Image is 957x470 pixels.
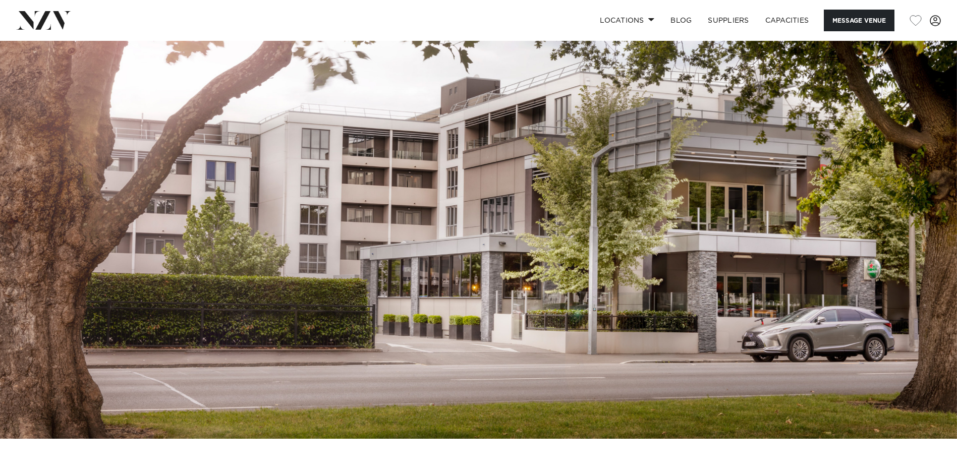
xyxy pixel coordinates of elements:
img: nzv-logo.png [16,11,71,29]
a: SUPPLIERS [700,10,757,31]
button: Message Venue [824,10,894,31]
a: Capacities [757,10,817,31]
a: BLOG [662,10,700,31]
a: Locations [592,10,662,31]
